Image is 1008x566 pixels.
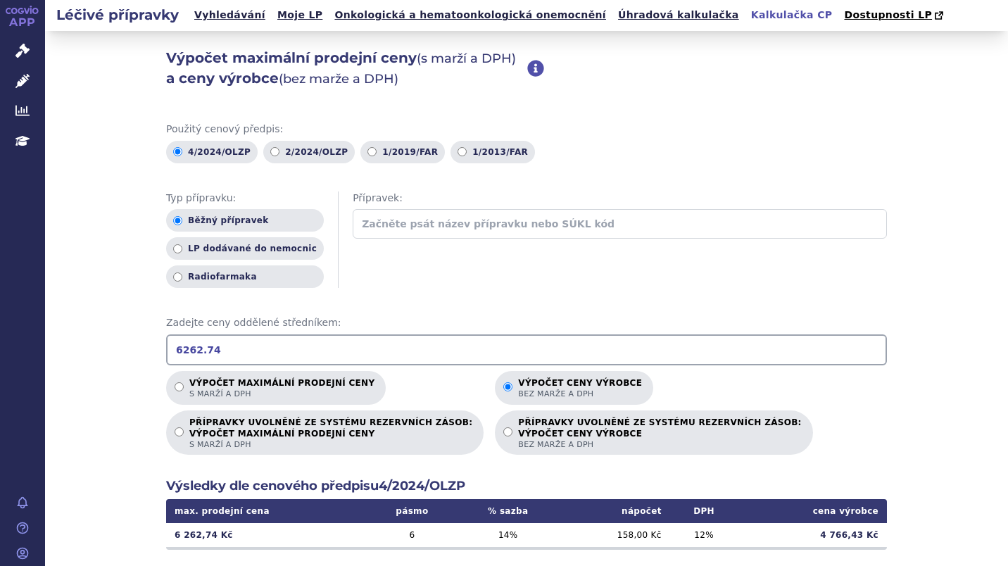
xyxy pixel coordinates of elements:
[560,523,670,547] td: 158,00 Kč
[273,6,327,25] a: Moje LP
[263,141,355,163] label: 2/2024/OLZP
[173,244,182,253] input: LP dodávané do nemocnic
[367,147,377,156] input: 1/2019/FAR
[518,417,801,450] p: PŘÍPRAVKY UVOLNĚNÉ ZE SYSTÉMU REZERVNÍCH ZÁSOB:
[175,427,184,436] input: PŘÍPRAVKY UVOLNĚNÉ ZE SYSTÉMU REZERVNÍCH ZÁSOB:VÝPOČET MAXIMÁLNÍ PRODEJNÍ CENYs marží a DPH
[844,9,932,20] span: Dostupnosti LP
[166,316,887,330] span: Zadejte ceny oddělené středníkem:
[166,141,258,163] label: 4/2024/OLZP
[518,439,801,450] span: bez marže a DPH
[190,6,270,25] a: Vyhledávání
[166,237,324,260] label: LP dodávané do nemocnic
[417,51,516,66] span: (s marží a DPH)
[451,141,535,163] label: 1/2013/FAR
[279,71,398,87] span: (bez marže a DPH)
[670,499,738,523] th: DPH
[367,523,456,547] td: 6
[166,48,527,89] h2: Výpočet maximální prodejní ceny a ceny výrobce
[367,499,456,523] th: pásmo
[189,389,374,399] span: s marží a DPH
[166,523,367,547] td: 6 262,74 Kč
[457,523,560,547] td: 14 %
[560,499,670,523] th: nápočet
[175,382,184,391] input: Výpočet maximální prodejní cenys marží a DPH
[189,378,374,399] p: Výpočet maximální prodejní ceny
[166,265,324,288] label: Radiofarmaka
[518,428,801,439] strong: VÝPOČET CENY VÝROBCE
[45,5,190,25] h2: Léčivé přípravky
[747,6,837,25] a: Kalkulačka CP
[738,523,887,547] td: 4 766,43 Kč
[166,191,324,206] span: Typ přípravku:
[738,499,887,523] th: cena výrobce
[166,334,887,365] input: Zadejte ceny oddělené středníkem
[189,439,472,450] span: s marží a DPH
[518,389,642,399] span: bez marže a DPH
[360,141,445,163] label: 1/2019/FAR
[670,523,738,547] td: 12 %
[353,191,887,206] span: Přípravek:
[173,216,182,225] input: Běžný přípravek
[458,147,467,156] input: 1/2013/FAR
[457,499,560,523] th: % sazba
[840,6,950,25] a: Dostupnosti LP
[166,209,324,232] label: Běžný přípravek
[503,382,512,391] input: Výpočet ceny výrobcebez marže a DPH
[189,428,472,439] strong: VÝPOČET MAXIMÁLNÍ PRODEJNÍ CENY
[518,378,642,399] p: Výpočet ceny výrobce
[166,122,887,137] span: Použitý cenový předpis:
[173,272,182,282] input: Radiofarmaka
[270,147,279,156] input: 2/2024/OLZP
[503,427,512,436] input: PŘÍPRAVKY UVOLNĚNÉ ZE SYSTÉMU REZERVNÍCH ZÁSOB:VÝPOČET CENY VÝROBCEbez marže a DPH
[189,417,472,450] p: PŘÍPRAVKY UVOLNĚNÉ ZE SYSTÉMU REZERVNÍCH ZÁSOB:
[353,209,887,239] input: Začněte psát název přípravku nebo SÚKL kód
[166,499,367,523] th: max. prodejní cena
[166,477,887,495] h2: Výsledky dle cenového předpisu 4/2024/OLZP
[330,6,610,25] a: Onkologická a hematoonkologická onemocnění
[173,147,182,156] input: 4/2024/OLZP
[614,6,743,25] a: Úhradová kalkulačka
